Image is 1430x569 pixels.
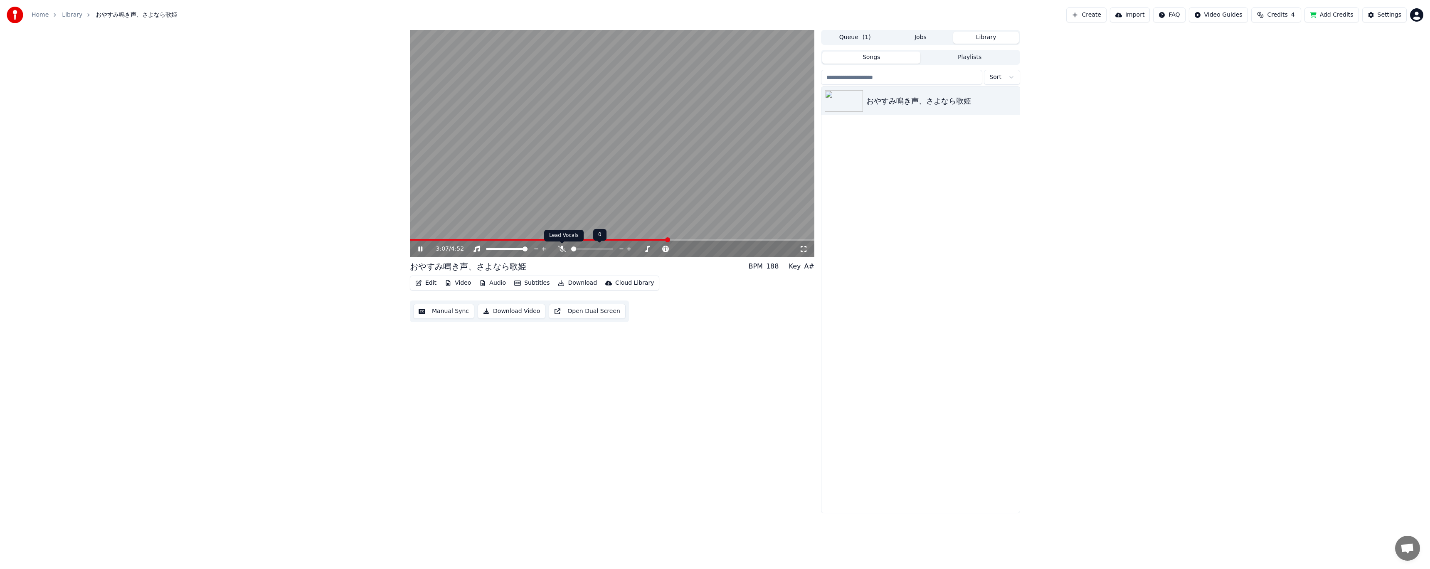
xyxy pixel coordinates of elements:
button: Add Credits [1304,7,1359,22]
div: 188 [766,261,779,271]
button: Library [953,32,1019,44]
div: 0 [593,229,607,241]
button: Video Guides [1189,7,1248,22]
button: Jobs [888,32,954,44]
div: おやすみ鳴き声、さよなら歌姫 [410,261,526,272]
div: Key [789,261,801,271]
span: Sort [989,73,1001,81]
span: 4:52 [451,245,464,253]
a: チャットを開く [1395,536,1420,561]
span: Credits [1267,11,1287,19]
button: Manual Sync [413,304,474,319]
button: Video [441,277,474,289]
button: Queue [822,32,888,44]
a: Home [32,11,49,19]
img: youka [7,7,23,23]
button: Settings [1362,7,1407,22]
a: Library [62,11,82,19]
button: Import [1110,7,1150,22]
div: BPM [748,261,762,271]
button: Subtitles [511,277,553,289]
button: Songs [822,52,921,64]
span: 4 [1291,11,1295,19]
button: Open Dual Screen [549,304,626,319]
div: Cloud Library [615,279,654,287]
nav: breadcrumb [32,11,177,19]
div: Lead Vocals [544,230,584,241]
div: / [436,245,456,253]
button: Create [1066,7,1107,22]
div: おやすみ鳴き声、さよなら歌姫 [866,95,1016,107]
button: Download Video [478,304,545,319]
button: Audio [476,277,509,289]
span: おやすみ鳴き声、さよなら歌姫 [96,11,177,19]
span: 3:07 [436,245,449,253]
div: Settings [1378,11,1401,19]
button: Playlists [920,52,1019,64]
div: A# [804,261,814,271]
button: Credits4 [1251,7,1301,22]
button: Edit [412,277,440,289]
button: FAQ [1153,7,1185,22]
span: ( 1 ) [863,33,871,42]
button: Download [555,277,600,289]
